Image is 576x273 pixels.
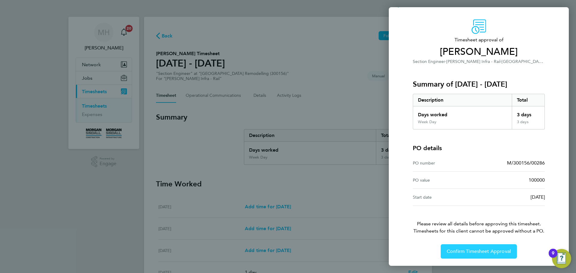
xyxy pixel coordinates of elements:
[479,177,545,184] div: 100000
[413,79,545,89] h3: Summary of [DATE] - [DATE]
[552,249,571,268] button: Open Resource Center, 9 new notifications
[446,59,500,64] span: [PERSON_NAME] Infra - Rail
[418,120,436,124] div: Week Day
[552,253,554,261] div: 9
[413,159,479,167] div: PO number
[413,36,545,43] span: Timesheet approval of
[413,94,545,129] div: Summary of 20 - 26 Sep 2025
[406,227,552,235] span: Timesheets for this client cannot be approved without a PO.
[512,120,545,129] div: 3 days
[413,144,442,152] h4: PO details
[406,206,552,235] p: Please review all details before approving this timesheet.
[413,46,545,58] span: [PERSON_NAME]
[512,94,545,106] div: Total
[441,244,517,259] button: Confirm Timesheet Approval
[413,94,512,106] div: Description
[413,59,445,64] span: Section Engineer
[512,106,545,120] div: 3 days
[500,59,502,64] span: ·
[447,248,511,254] span: Confirm Timesheet Approval
[413,194,479,201] div: Start date
[507,160,545,166] span: M/300156/00286
[413,177,479,184] div: PO value
[479,194,545,201] div: [DATE]
[413,106,512,120] div: Days worked
[445,59,446,64] span: ·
